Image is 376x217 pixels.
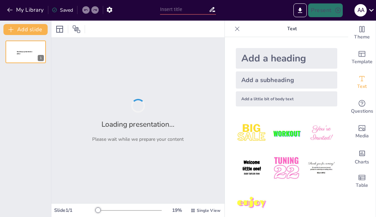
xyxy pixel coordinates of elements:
[354,4,367,16] div: A A
[236,117,268,149] img: 1.jpeg
[54,24,65,35] div: Layout
[305,117,337,149] img: 3.jpeg
[3,24,48,35] button: Add slide
[354,3,367,17] button: A A
[5,41,46,63] div: 1
[236,152,268,184] img: 4.jpeg
[348,45,376,70] div: Add ready made slides
[348,144,376,169] div: Add charts and graphs
[357,83,367,90] span: Text
[72,25,81,33] span: Position
[236,91,337,106] div: Add a little bit of body text
[101,119,174,129] h2: Loading presentation...
[293,3,307,17] button: Export to PowerPoint
[348,95,376,119] div: Get real-time input from your audience
[197,208,220,213] span: Single View
[17,51,32,55] span: Sendsteps presentation editor
[351,107,373,115] span: Questions
[52,7,73,13] div: Saved
[356,182,368,189] span: Table
[243,21,341,37] p: Text
[308,3,342,17] button: Present
[169,207,185,214] div: 19 %
[236,48,337,69] div: Add a heading
[54,207,96,214] div: Slide 1 / 1
[348,21,376,45] div: Change the overall theme
[348,70,376,95] div: Add text boxes
[348,119,376,144] div: Add images, graphics, shapes or video
[305,152,337,184] img: 6.jpeg
[5,4,47,15] button: My Library
[270,152,302,184] img: 5.jpeg
[92,136,184,142] p: Please wait while we prepare your content
[236,71,337,89] div: Add a subheading
[160,4,209,14] input: Insert title
[270,117,302,149] img: 2.jpeg
[355,132,369,140] span: Media
[348,169,376,194] div: Add a table
[354,33,370,41] span: Theme
[352,58,373,66] span: Template
[355,158,369,166] span: Charts
[38,55,44,61] div: 1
